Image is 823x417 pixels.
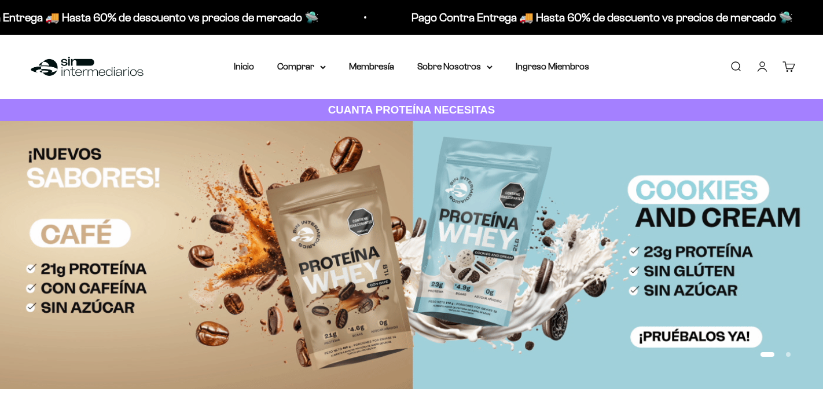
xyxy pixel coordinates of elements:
[234,61,254,71] a: Inicio
[328,104,495,116] strong: CUANTA PROTEÍNA NECESITAS
[516,61,589,71] a: Ingreso Miembros
[407,8,789,27] p: Pago Contra Entrega 🚚 Hasta 60% de descuento vs precios de mercado 🛸
[349,61,394,71] a: Membresía
[417,59,493,74] summary: Sobre Nosotros
[277,59,326,74] summary: Comprar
